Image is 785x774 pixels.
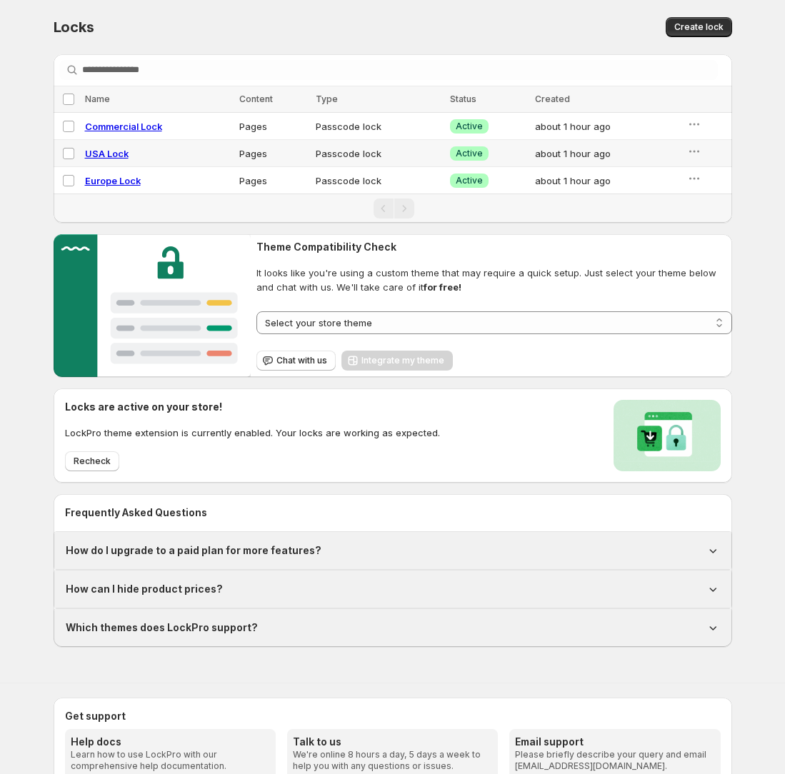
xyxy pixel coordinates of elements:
span: Created [535,94,570,104]
h2: Frequently Asked Questions [65,506,721,520]
img: Locks activated [614,400,721,471]
span: Active [456,175,483,186]
span: Recheck [74,456,111,467]
nav: Pagination [54,193,732,223]
td: about 1 hour ago [531,140,683,167]
button: Recheck [65,451,119,471]
span: Chat with us [276,355,327,366]
a: Europe Lock [85,175,141,186]
span: It looks like you're using a custom theme that may require a quick setup. Just select your theme ... [256,266,731,294]
span: Status [450,94,476,104]
button: Create lock [666,17,732,37]
h1: Which themes does LockPro support? [66,620,258,635]
p: We're online 8 hours a day, 5 days a week to help you with any questions or issues. [293,749,492,772]
td: Pages [235,113,311,140]
p: Please briefly describe your query and email [EMAIL_ADDRESS][DOMAIN_NAME]. [515,749,714,772]
span: Name [85,94,110,104]
a: Commercial Lock [85,121,162,132]
h1: How can I hide product prices? [66,582,223,596]
span: Locks [54,19,94,36]
h3: Email support [515,735,714,749]
img: Customer support [54,234,251,377]
span: Active [456,148,483,159]
p: LockPro theme extension is currently enabled. Your locks are working as expected. [65,426,440,440]
h2: Get support [65,709,721,723]
strong: for free! [424,281,461,293]
span: Content [239,94,273,104]
td: Pages [235,140,311,167]
td: about 1 hour ago [531,113,683,140]
a: USA Lock [85,148,129,159]
h3: Help docs [71,735,270,749]
p: Learn how to use LockPro with our comprehensive help documentation. [71,749,270,772]
button: Chat with us [256,351,336,371]
h2: Locks are active on your store! [65,400,440,414]
td: about 1 hour ago [531,167,683,194]
td: Passcode lock [311,167,446,194]
span: Create lock [674,21,724,33]
td: Pages [235,167,311,194]
td: Passcode lock [311,140,446,167]
h3: Talk to us [293,735,492,749]
td: Passcode lock [311,113,446,140]
span: Type [316,94,338,104]
h1: How do I upgrade to a paid plan for more features? [66,543,321,558]
span: Active [456,121,483,132]
h2: Theme Compatibility Check [256,240,731,254]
